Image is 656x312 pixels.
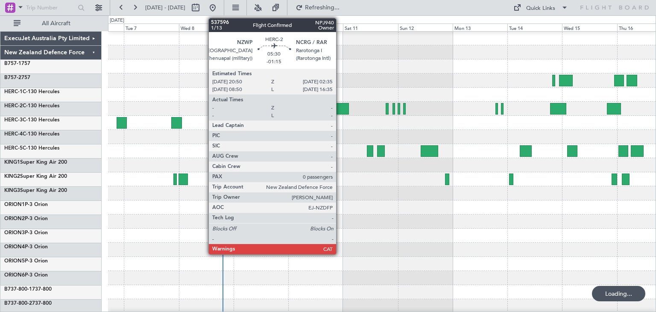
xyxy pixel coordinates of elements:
[4,75,30,80] a: B757-2757
[9,17,93,30] button: All Aircraft
[4,244,48,250] a: ORION4P-3 Orion
[4,103,23,109] span: HERC-2
[453,24,507,31] div: Mon 13
[26,1,75,14] input: Trip Number
[398,24,453,31] div: Sun 12
[4,146,59,151] a: HERC-5C-130 Hercules
[292,1,343,15] button: Refreshing...
[22,21,90,26] span: All Aircraft
[4,216,25,221] span: ORION2
[4,202,48,207] a: ORION1P-3 Orion
[305,5,340,11] span: Refreshing...
[4,287,32,292] span: B737-800-1
[4,75,21,80] span: B757-2
[4,132,23,137] span: HERC-4
[4,160,20,165] span: KING1
[4,103,59,109] a: HERC-2C-130 Hercules
[4,174,67,179] a: KING2Super King Air 200
[110,17,124,24] div: [DATE]
[124,24,179,31] div: Tue 7
[4,244,25,250] span: ORION4
[4,273,48,278] a: ORION6P-3 Orion
[592,286,645,301] div: Loading...
[4,174,20,179] span: KING2
[4,146,23,151] span: HERC-5
[4,132,59,137] a: HERC-4C-130 Hercules
[288,24,343,31] div: Fri 10
[4,188,20,193] span: KING3
[4,89,59,94] a: HERC-1C-130 Hercules
[4,273,25,278] span: ORION6
[4,61,30,66] a: B757-1757
[507,24,562,31] div: Tue 14
[4,216,48,221] a: ORION2P-3 Orion
[145,4,185,12] span: [DATE] - [DATE]
[509,1,572,15] button: Quick Links
[4,61,21,66] span: B757-1
[4,259,25,264] span: ORION5
[526,4,555,13] div: Quick Links
[4,301,32,306] span: B737-800-2
[4,202,25,207] span: ORION1
[4,188,67,193] a: KING3Super King Air 200
[562,24,617,31] div: Wed 15
[4,301,52,306] a: B737-800-2737-800
[4,160,67,165] a: KING1Super King Air 200
[343,24,398,31] div: Sat 11
[234,24,288,31] div: Thu 9
[4,230,25,235] span: ORION3
[179,24,234,31] div: Wed 8
[4,259,48,264] a: ORION5P-3 Orion
[4,287,52,292] a: B737-800-1737-800
[4,118,23,123] span: HERC-3
[4,89,23,94] span: HERC-1
[4,118,59,123] a: HERC-3C-130 Hercules
[4,230,48,235] a: ORION3P-3 Orion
